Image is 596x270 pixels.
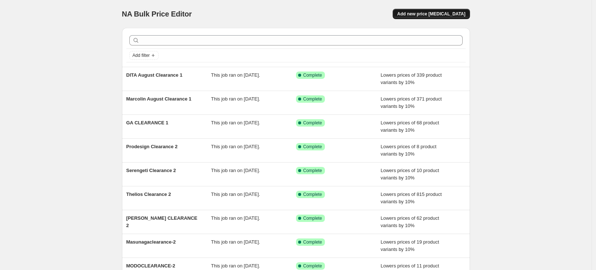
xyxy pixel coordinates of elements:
[126,96,192,102] span: Marcolin August Clearance 1
[303,263,322,269] span: Complete
[211,72,260,78] span: This job ran on [DATE].
[381,120,439,133] span: Lowers prices of 68 product variants by 10%
[381,144,436,157] span: Lowers prices of 8 product variants by 10%
[211,215,260,221] span: This job ran on [DATE].
[133,52,150,58] span: Add filter
[381,72,442,85] span: Lowers prices of 339 product variants by 10%
[126,144,178,149] span: Prodesign Clearance 2
[211,263,260,269] span: This job ran on [DATE].
[303,72,322,78] span: Complete
[393,9,470,19] button: Add new price [MEDICAL_DATA]
[126,72,182,78] span: DITA August Clearance 1
[126,263,175,269] span: MODOCLEARANCE-2
[126,168,176,173] span: Serengeti Clearance 2
[381,168,439,180] span: Lowers prices of 10 product variants by 10%
[397,11,465,17] span: Add new price [MEDICAL_DATA]
[122,10,192,18] span: NA Bulk Price Editor
[211,144,260,149] span: This job ran on [DATE].
[381,239,439,252] span: Lowers prices of 19 product variants by 10%
[129,51,159,60] button: Add filter
[126,215,197,228] span: [PERSON_NAME] CLEARANCE 2
[303,191,322,197] span: Complete
[211,120,260,125] span: This job ran on [DATE].
[126,191,171,197] span: Thelios Clearance 2
[303,96,322,102] span: Complete
[303,168,322,174] span: Complete
[303,215,322,221] span: Complete
[303,239,322,245] span: Complete
[211,96,260,102] span: This job ran on [DATE].
[303,120,322,126] span: Complete
[126,120,169,125] span: GA CLEARANCE 1
[211,191,260,197] span: This job ran on [DATE].
[381,96,442,109] span: Lowers prices of 371 product variants by 10%
[126,239,176,245] span: Masunagaclearance-2
[381,191,442,204] span: Lowers prices of 815 product variants by 10%
[211,239,260,245] span: This job ran on [DATE].
[381,215,439,228] span: Lowers prices of 62 product variants by 10%
[303,144,322,150] span: Complete
[211,168,260,173] span: This job ran on [DATE].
